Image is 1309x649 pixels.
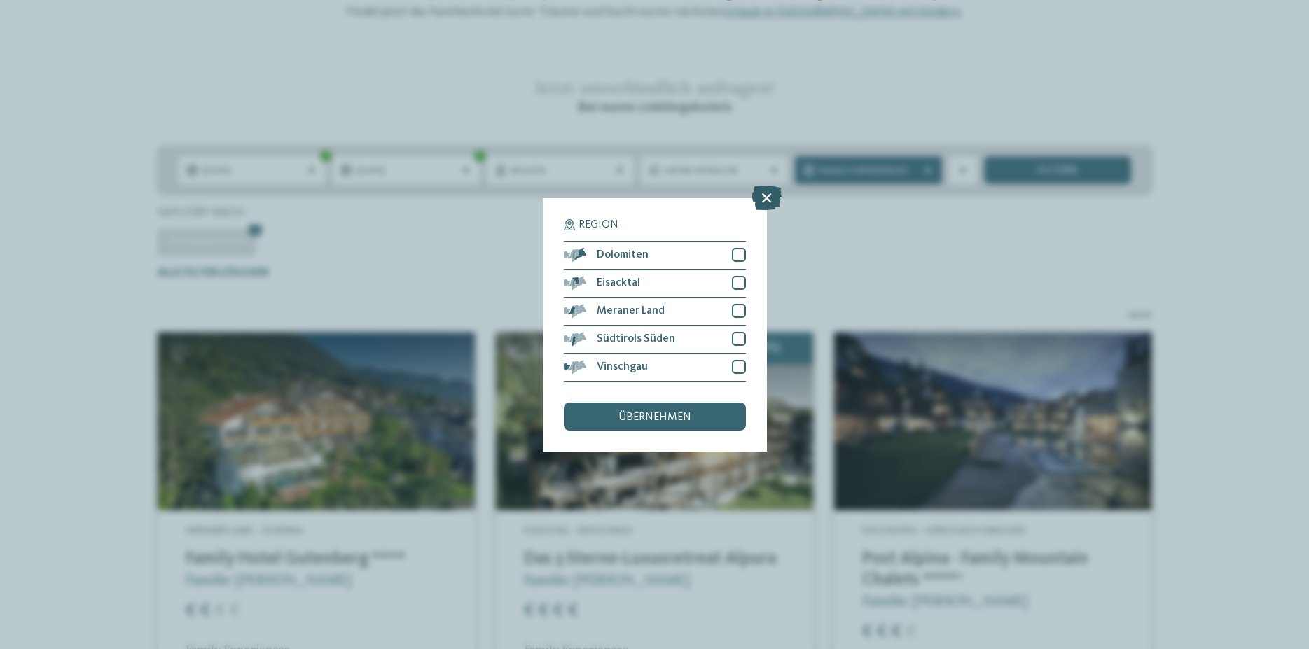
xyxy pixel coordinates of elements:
[597,277,640,288] span: Eisacktal
[597,333,675,344] span: Südtirols Süden
[597,305,665,316] span: Meraner Land
[618,412,691,423] span: übernehmen
[597,361,648,372] span: Vinschgau
[597,249,649,260] span: Dolomiten
[579,219,618,230] span: Region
